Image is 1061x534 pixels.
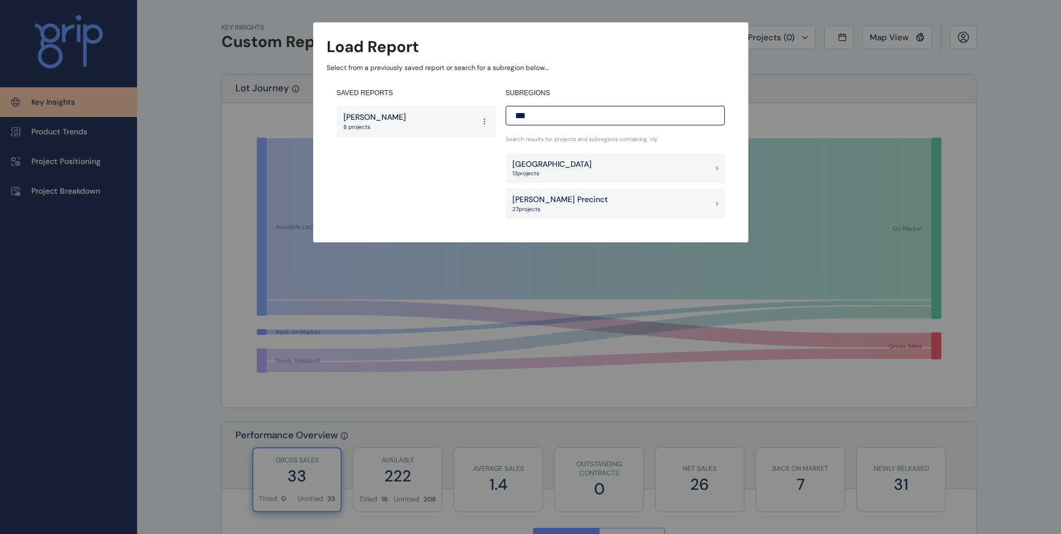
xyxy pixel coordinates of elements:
[512,159,592,170] p: [GEOGRAPHIC_DATA]
[337,88,496,98] h4: SAVED REPORTS
[343,123,406,131] p: 8 projects
[512,194,608,205] p: [PERSON_NAME] Precinct
[506,135,725,143] p: Search results for projects and subregions containing ' cly '
[512,170,592,177] p: 13 project s
[512,205,608,213] p: 27 project s
[327,63,735,73] p: Select from a previously saved report or search for a subregion below...
[327,36,419,58] h3: Load Report
[506,88,725,98] h4: SUBREGIONS
[343,112,406,123] p: [PERSON_NAME]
